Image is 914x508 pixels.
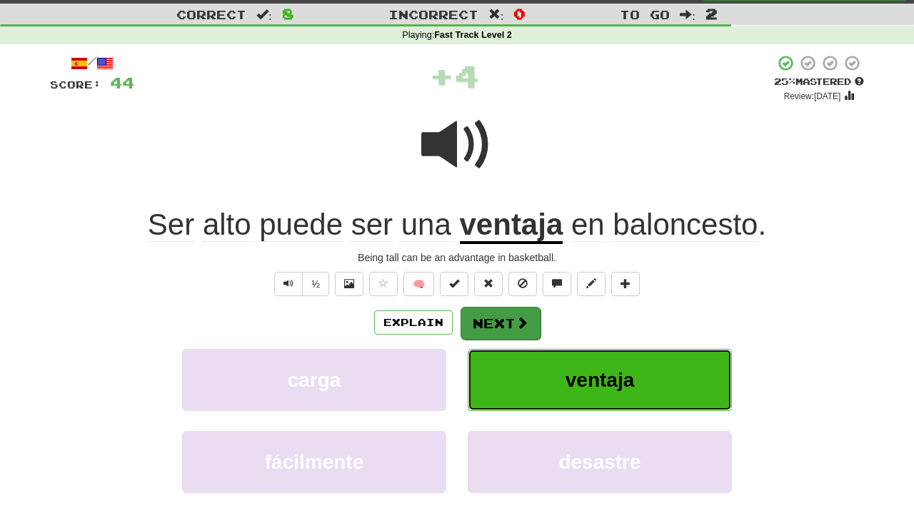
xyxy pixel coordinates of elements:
[282,5,294,22] span: 8
[680,9,695,21] span: :
[774,76,795,87] span: 25 %
[274,272,303,296] button: Play sentence audio (ctl+space)
[558,451,641,473] span: desastre
[182,431,446,493] button: fácilmente
[460,208,563,244] u: ventaja
[335,272,363,296] button: Show image (alt+x)
[369,272,398,296] button: Favorite sentence (alt+f)
[774,76,864,88] div: Mastered
[705,5,718,22] span: 2
[351,208,393,242] span: ser
[110,73,134,91] span: 44
[566,369,635,391] span: ventaja
[563,208,766,242] span: .
[508,272,537,296] button: Ignore sentence (alt+i)
[176,7,246,21] span: Correct
[50,54,134,72] div: /
[784,91,841,101] small: Review: [DATE]
[265,451,364,473] span: fácilmente
[468,431,732,493] button: desastre
[488,9,504,21] span: :
[434,30,512,40] strong: Fast Track Level 2
[403,272,434,296] button: 🧠
[271,272,329,296] div: Text-to-speech controls
[440,272,468,296] button: Set this sentence to 100% Mastered (alt+m)
[50,78,101,91] span: Score:
[148,208,194,242] span: Ser
[513,5,526,22] span: 0
[577,272,606,296] button: Edit sentence (alt+d)
[474,272,503,296] button: Reset to 0% Mastered (alt+r)
[543,272,571,296] button: Discuss sentence (alt+u)
[374,310,453,335] button: Explain
[611,272,640,296] button: Add to collection (alt+a)
[182,349,446,411] button: carga
[50,250,864,265] div: Being tall can be an advantage in basketball.
[288,369,341,391] span: carga
[454,58,479,93] span: 4
[259,208,343,242] span: puede
[468,349,732,411] button: ventaja
[256,9,272,21] span: :
[388,7,478,21] span: Incorrect
[401,208,451,242] span: una
[302,272,329,296] button: ½
[429,54,454,97] span: +
[203,208,251,242] span: alto
[613,208,758,242] span: baloncesto
[571,208,605,242] span: en
[620,7,670,21] span: To go
[461,307,541,340] button: Next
